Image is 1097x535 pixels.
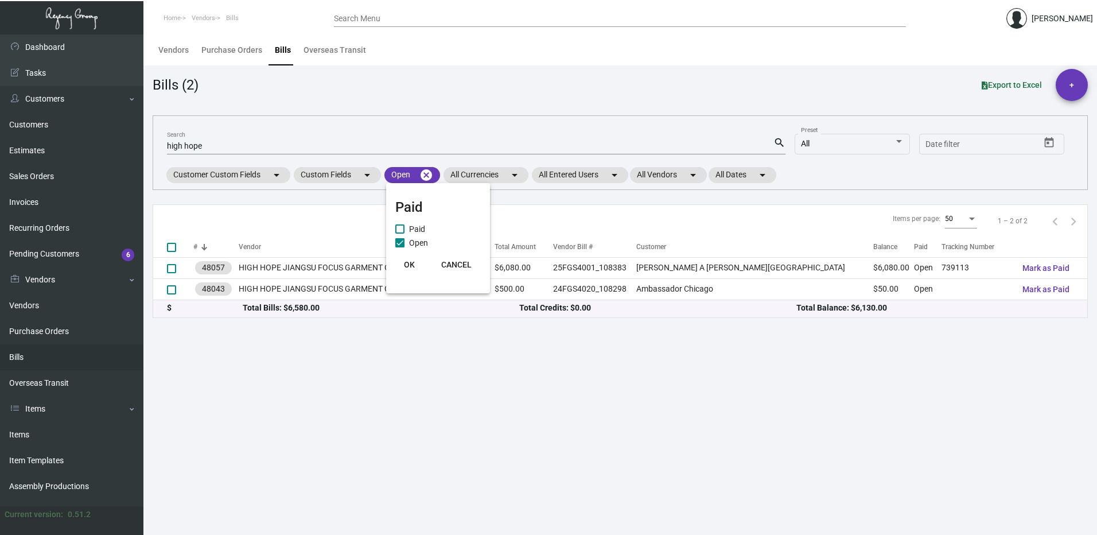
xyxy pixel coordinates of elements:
[391,254,427,275] button: OK
[404,260,415,269] span: OK
[441,260,472,269] span: CANCEL
[432,254,481,275] button: CANCEL
[5,509,63,521] div: Current version:
[68,509,91,521] div: 0.51.2
[409,222,425,236] span: Paid
[409,236,428,250] span: Open
[395,197,481,218] mat-card-title: Paid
